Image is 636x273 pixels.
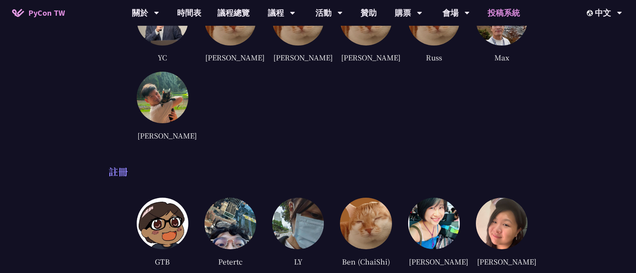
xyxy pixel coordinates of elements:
div: Ben (ChaiShi) [340,255,392,267]
div: YC [137,52,188,64]
img: GTB.6f9827a.jpg [137,198,188,249]
div: 註冊 [108,165,528,178]
img: Locale Icon [587,10,595,16]
img: Home icon of PyCon TW 2025 [12,9,24,17]
div: [PERSON_NAME] [204,52,256,64]
img: petertc.a41fe68.jpg [204,198,256,249]
span: PyCon TW [28,7,65,19]
img: default.0dba411.jpg [340,198,392,249]
div: Russ [408,52,460,64]
div: [PERSON_NAME] [272,52,324,64]
div: [PERSON_NAME] [137,129,188,141]
div: [PERSON_NAME] [476,255,528,267]
div: Petertc [204,255,256,267]
div: LY [272,255,324,267]
div: GTB [137,255,188,267]
img: LY.b704873.jpeg [272,198,324,249]
div: [PERSON_NAME] [340,52,392,64]
img: Peter.75da15b.jpg [137,72,188,123]
a: PyCon TW [4,3,73,23]
img: Lois.f7d7a6d.png [476,198,528,249]
div: Max [476,52,528,64]
img: Connie.55915c9.jpg [408,198,460,249]
div: [PERSON_NAME] [408,255,460,267]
